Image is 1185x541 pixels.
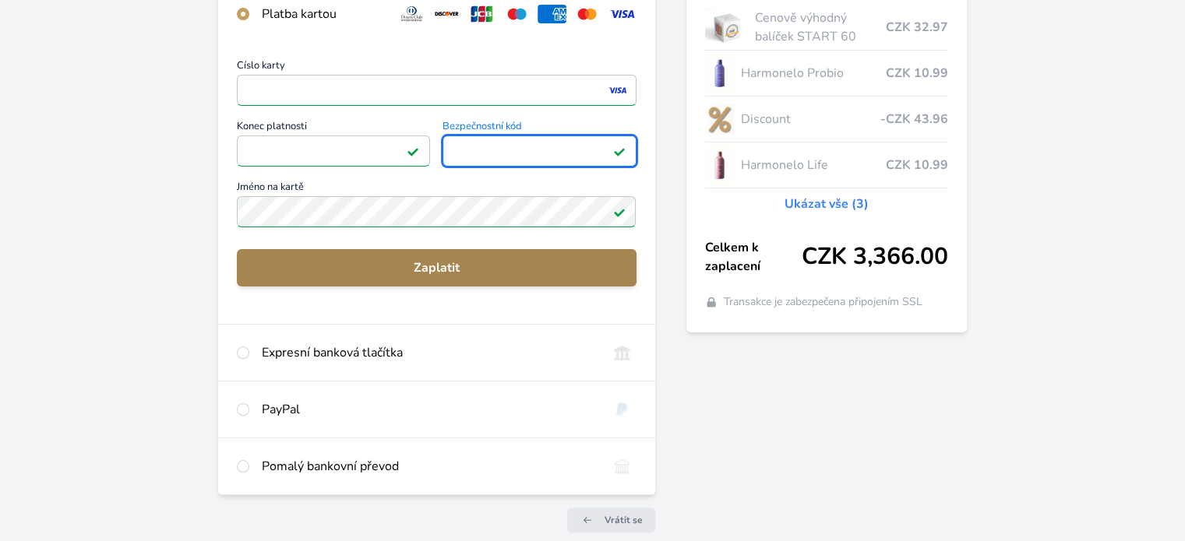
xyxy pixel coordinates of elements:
[705,54,735,93] img: CLEAN_PROBIO_se_stinem_x-lo.jpg
[740,156,885,174] span: Harmonelo Life
[244,79,629,101] iframe: Iframe pro číslo karty
[538,5,566,23] img: amex.svg
[237,61,636,75] span: Číslo karty
[244,140,423,162] iframe: Iframe pro datum vypršení platnosti
[605,514,643,526] span: Vrátit se
[397,5,426,23] img: diners.svg
[705,238,802,276] span: Celkem k zaplacení
[607,83,628,97] img: visa
[740,64,885,83] span: Harmonelo Probio
[573,5,601,23] img: mc.svg
[608,343,637,362] img: onlineBanking_CZ.svg
[249,258,623,277] span: Zaplatit
[237,182,636,196] span: Jméno na kartě
[407,145,419,157] img: Platné pole
[237,249,636,286] button: Zaplatit
[262,457,594,476] div: Pomalý bankovní převod
[880,110,948,128] span: -CZK 43.96
[785,195,869,213] a: Ukázat vše (3)
[724,294,922,310] span: Transakce je zabezpečena připojením SSL
[237,196,636,227] input: Jméno na kartěPlatné pole
[262,400,594,419] div: PayPal
[705,146,735,184] img: CLEAN_LIFE_se_stinem_x-lo.jpg
[886,156,948,174] span: CZK 10.99
[740,110,880,128] span: Discount
[886,64,948,83] span: CZK 10.99
[755,9,885,46] span: Cenově výhodný balíček START 60
[613,206,626,218] img: Platné pole
[450,140,629,162] iframe: Iframe pro bezpečnostní kód
[262,5,385,23] div: Platba kartou
[613,145,626,157] img: Platné pole
[503,5,531,23] img: maestro.svg
[705,8,749,47] img: start.jpg
[443,121,636,135] span: Bezpečnostní kód
[262,343,594,362] div: Expresní banková tlačítka
[802,243,948,271] span: CZK 3,366.00
[705,100,735,139] img: discount-lo.png
[237,121,430,135] span: Konec platnosti
[608,5,637,23] img: visa.svg
[608,457,637,476] img: bankTransfer_IBAN.svg
[886,18,948,37] span: CZK 32.97
[467,5,496,23] img: jcb.svg
[432,5,461,23] img: discover.svg
[567,508,655,532] a: Vrátit se
[608,400,637,419] img: paypal.svg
